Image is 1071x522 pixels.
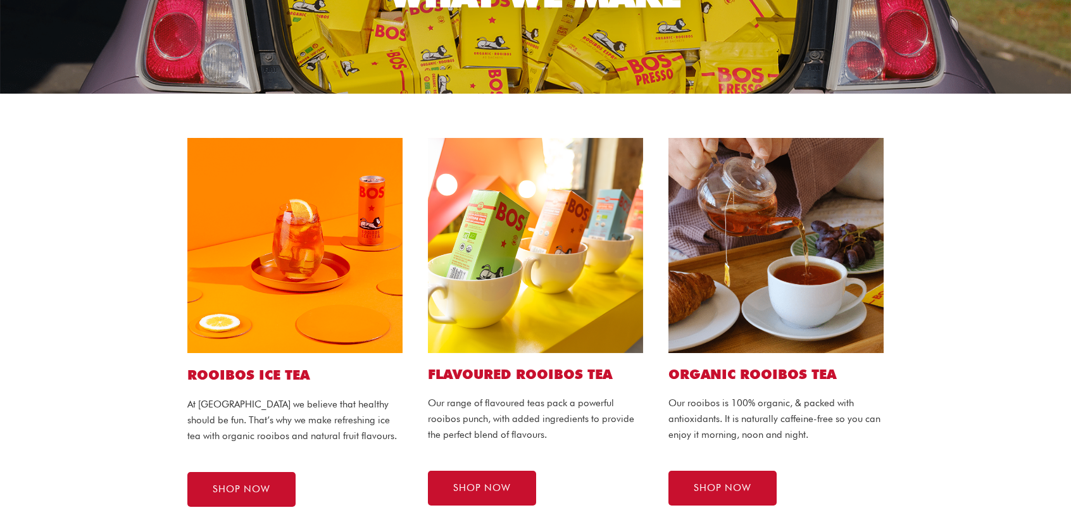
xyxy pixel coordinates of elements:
[187,472,296,507] a: SHOP NOW
[668,471,777,506] a: SHOP NOW
[187,366,403,384] h1: ROOIBOS ICE TEA
[213,485,270,494] span: SHOP NOW
[694,483,751,493] span: SHOP NOW
[428,471,536,506] a: SHOP NOW
[668,395,884,442] p: Our rooibos is 100% organic, & packed with antioxidants. It is naturally caffeine-free so you can...
[668,138,884,353] img: bos tea bags website1
[668,366,884,383] h2: Organic ROOIBOS TEA
[428,395,643,442] p: Our range of flavoured teas pack a powerful rooibos punch, with added ingredients to provide the ...
[428,366,643,383] h2: Flavoured ROOIBOS TEA
[187,397,403,444] p: At [GEOGRAPHIC_DATA] we believe that healthy should be fun. That’s why we make refreshing ice tea...
[453,483,511,493] span: SHOP NOW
